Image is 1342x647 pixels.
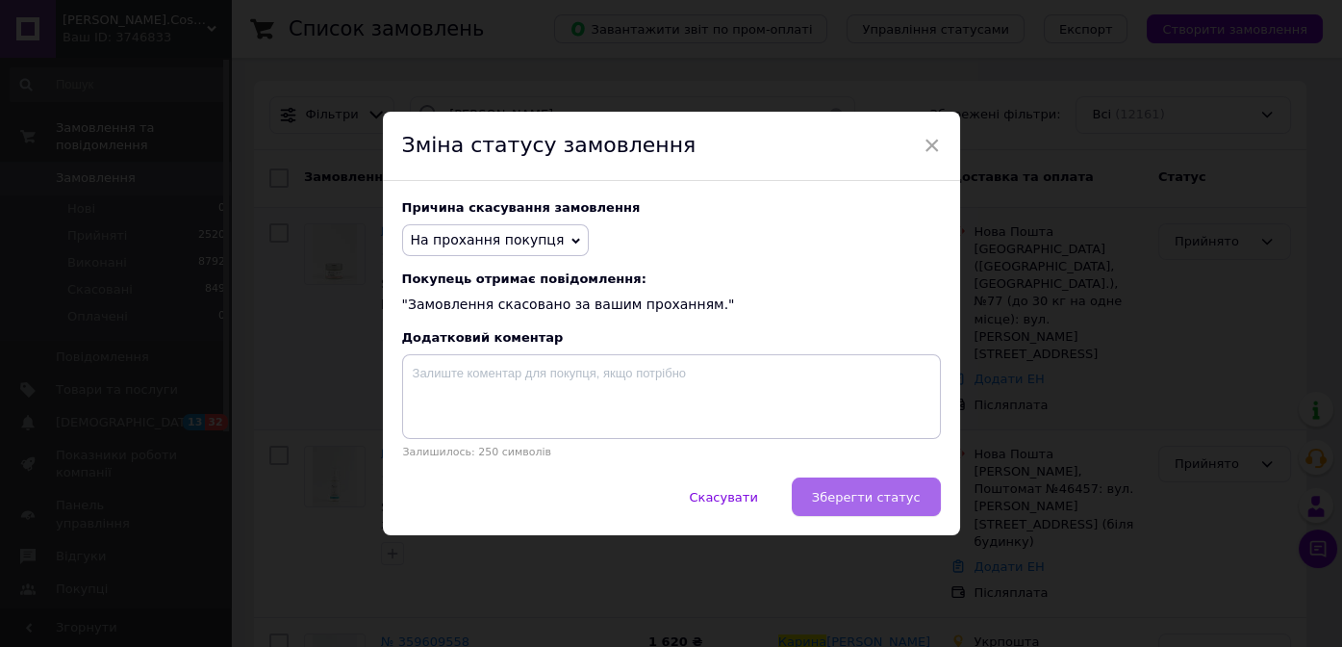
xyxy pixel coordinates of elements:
[812,490,921,505] span: Зберегти статус
[383,112,960,181] div: Зміна статусу замовлення
[924,129,941,162] span: ×
[669,478,777,516] button: Скасувати
[792,478,941,516] button: Зберегти статус
[402,272,941,286] span: Покупець отримає повідомлення:
[411,232,565,247] span: На прохання покупця
[402,446,941,458] p: Залишилось: 250 символів
[402,200,941,215] div: Причина скасування замовлення
[689,490,757,505] span: Скасувати
[402,272,941,315] div: "Замовлення скасовано за вашим проханням."
[402,330,941,345] div: Додатковий коментар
